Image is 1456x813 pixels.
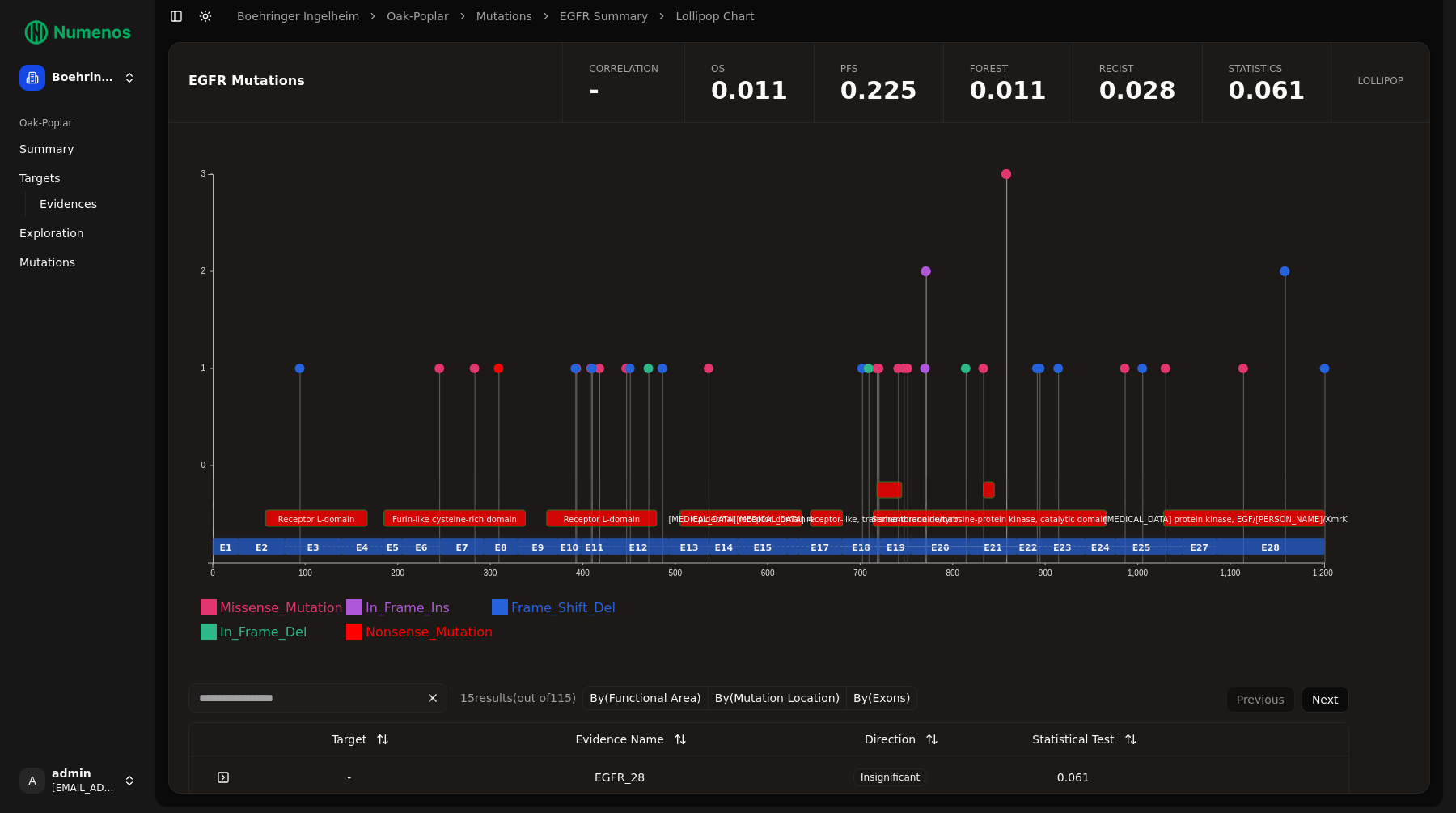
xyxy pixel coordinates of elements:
text: E4 [356,543,369,553]
text: E6 [415,543,428,553]
text: 200 [391,568,404,577]
text: 1,100 [1220,568,1240,577]
a: EGFR Summary [560,8,649,24]
span: admin [52,767,116,781]
text: E22 [1019,543,1038,553]
div: EGFR_28 [447,769,793,785]
text: E14 [714,543,733,553]
span: 0.011 [970,79,1047,103]
text: E5 [387,543,399,553]
span: Statistics [1229,62,1306,75]
text: [MEDICAL_DATA] protein kinase, EGF/[PERSON_NAME]/XmrK receptor [1104,515,1385,525]
a: Boehringer Ingelheim [237,8,359,24]
a: Evidences [33,193,123,215]
text: 900 [1039,568,1052,577]
a: Lollipop [1331,43,1429,122]
text: E15 [753,543,772,553]
span: Evidences [40,196,97,212]
span: Targets [19,170,61,186]
span: A [19,768,45,794]
span: 0.011 [711,79,788,103]
text: E10 [560,543,578,553]
text: 800 [946,568,959,577]
text: E18 [852,543,870,553]
text: E13 [679,543,698,553]
button: Toggle Dark Mode [194,5,217,28]
a: Summary [13,136,142,162]
button: Next [1302,687,1349,713]
span: 0.225 [840,79,917,103]
text: E27 [1190,543,1208,553]
text: [MEDICAL_DATA] receptor domain 4 [668,515,813,525]
text: Serine-threonine/tyrosine-protein kinase, catalytic domain [872,515,1108,524]
a: Exploration [13,220,142,246]
div: - [265,769,434,785]
a: Targets [13,165,142,191]
nav: breadcrumb [237,8,754,24]
text: In_Frame_Del [220,624,307,641]
text: Receptor L-domain [564,515,640,524]
span: Summary [19,141,74,157]
span: Forest [970,62,1047,75]
span: [EMAIL_ADDRESS] [52,781,116,794]
div: Oak-Poplar [13,110,142,136]
text: 3 [201,169,205,178]
text: E20 [931,543,950,553]
span: Lollipop [1357,74,1403,87]
text: E2 [256,543,268,553]
text: 100 [298,568,312,577]
text: E24 [1091,543,1110,553]
text: 600 [761,568,775,577]
button: By(Mutation Location) [709,686,847,710]
span: Correlation [589,62,658,75]
text: E11 [585,543,603,553]
text: 400 [576,568,590,577]
div: 0.061 [988,769,1158,785]
a: Recist0.028 [1073,43,1202,122]
a: Oak-Poplar [387,8,448,24]
text: 1 [201,364,205,372]
text: E8 [495,543,507,553]
img: Numenos [13,13,142,52]
span: Boehringer Ingelheim [52,70,116,85]
text: Missense_Mutation [220,600,343,616]
a: PFS0.225 [814,43,943,122]
text: 0 [201,461,205,470]
text: 300 [484,568,497,577]
a: Forest0.011 [943,43,1073,122]
span: Exploration [19,225,84,241]
a: OS0.011 [684,43,814,122]
text: 1,000 [1128,568,1148,577]
button: Toggle Sidebar [165,5,188,28]
span: - [589,79,658,103]
text: E23 [1053,543,1072,553]
text: 0 [210,568,215,577]
span: 0.061 [1229,79,1306,103]
a: Mutations [476,8,532,24]
span: PFS [840,62,917,75]
button: Aadmin[EMAIL_ADDRESS] [13,761,142,800]
text: Receptor L-domain [278,515,354,524]
text: E25 [1132,543,1151,553]
text: E3 [307,543,319,553]
text: E12 [629,543,648,553]
text: E19 [887,543,905,553]
span: OS [711,62,788,75]
div: Direction [865,725,916,754]
text: E9 [531,543,544,553]
text: 500 [668,568,682,577]
a: Mutations [13,249,142,275]
div: Evidence Name [575,725,663,754]
text: Epidermal [MEDICAL_DATA] receptor-like, transmembrane domain [693,515,960,525]
button: By(Exons) [847,686,917,710]
a: Lollipop Chart [675,8,754,24]
div: EGFR Mutations [188,74,538,87]
button: Boehringer Ingelheim [13,58,142,97]
text: Furin-like cysteine-rich domain [392,515,517,524]
div: Statistical Test [1032,725,1114,754]
text: 700 [853,568,867,577]
text: E28 [1261,543,1280,553]
span: Mutations [19,254,75,270]
a: Correlation- [562,43,684,122]
span: 15 result s [460,692,513,704]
